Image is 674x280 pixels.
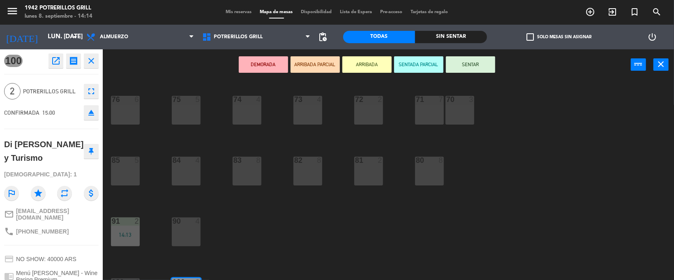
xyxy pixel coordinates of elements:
[297,10,336,14] span: Disponibilidad
[4,208,99,221] a: mail_outline[EMAIL_ADDRESS][DOMAIN_NAME]
[376,10,407,14] span: Pre-acceso
[69,56,78,66] i: receipt
[526,33,534,41] span: check_box_outline_blank
[84,53,99,68] button: close
[317,157,322,164] div: 8
[48,53,63,68] button: open_in_new
[84,84,99,99] button: fullscreen
[631,58,646,71] button: power_input
[4,227,14,236] i: phone
[634,59,644,69] i: power_input
[135,218,140,225] div: 2
[25,12,92,21] div: lunes 8. septiembre - 14:14
[196,96,201,103] div: 5
[6,5,18,20] button: menu
[4,109,39,116] span: CONFIRMADA
[653,58,669,71] button: close
[57,186,72,201] i: repeat
[607,7,617,17] i: exit_to_app
[25,4,92,12] div: 1942 Potrerillos Grill
[469,96,474,103] div: 3
[239,56,288,73] button: DEMORADA
[256,10,297,14] span: Mapa de mesas
[16,228,69,235] span: [PHONE_NUMBER]
[439,157,444,164] div: 8
[652,7,662,17] i: search
[355,157,355,164] div: 81
[294,157,295,164] div: 82
[4,186,19,201] i: outlined_flag
[256,157,261,164] div: 8
[355,96,355,103] div: 72
[446,56,495,73] button: SENTAR
[4,209,14,219] i: mail_outline
[416,157,416,164] div: 80
[4,167,99,182] div: [DEMOGRAPHIC_DATA]: 1
[84,186,99,201] i: attach_money
[31,186,46,201] i: star
[336,10,376,14] span: Lista de Espera
[196,218,201,225] div: 4
[86,86,96,96] i: fullscreen
[135,96,140,103] div: 6
[84,105,99,120] button: eject
[214,34,263,40] span: Potrerillos grill
[86,56,96,66] i: close
[648,32,658,42] i: power_settings_new
[16,208,99,221] span: [EMAIL_ADDRESS][DOMAIN_NAME]
[415,31,487,43] div: Sin sentar
[42,109,55,116] span: 15:00
[526,33,591,41] label: Solo mesas sin asignar
[378,157,383,164] div: 2
[630,7,639,17] i: turned_in_not
[342,56,392,73] button: ARRIBADA
[4,254,14,264] i: credit_card
[439,96,444,103] div: 7
[4,55,23,67] span: 100
[378,96,383,103] div: 2
[294,96,295,103] div: 73
[4,138,84,164] div: Di [PERSON_NAME] y Turismo
[51,56,61,66] i: open_in_new
[407,10,452,14] span: Tarjetas de regalo
[416,96,416,103] div: 71
[585,7,595,17] i: add_circle_outline
[70,32,80,42] i: arrow_drop_down
[23,87,80,96] span: Potrerillos grill
[4,83,21,100] span: 2
[66,53,81,68] button: receipt
[111,232,140,238] div: 14:13
[291,56,340,73] button: ARRIBADA PARCIAL
[317,96,322,103] div: 4
[16,256,76,262] span: NO SHOW: 40000 ARS
[256,96,261,103] div: 4
[343,31,415,43] div: Todas
[394,56,443,73] button: SENTADA PARCIAL
[86,108,96,118] i: eject
[135,157,140,164] div: 5
[100,34,128,40] span: Almuerzo
[318,32,328,42] span: pending_actions
[222,10,256,14] span: Mis reservas
[656,59,666,69] i: close
[6,5,18,17] i: menu
[196,157,201,164] div: 4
